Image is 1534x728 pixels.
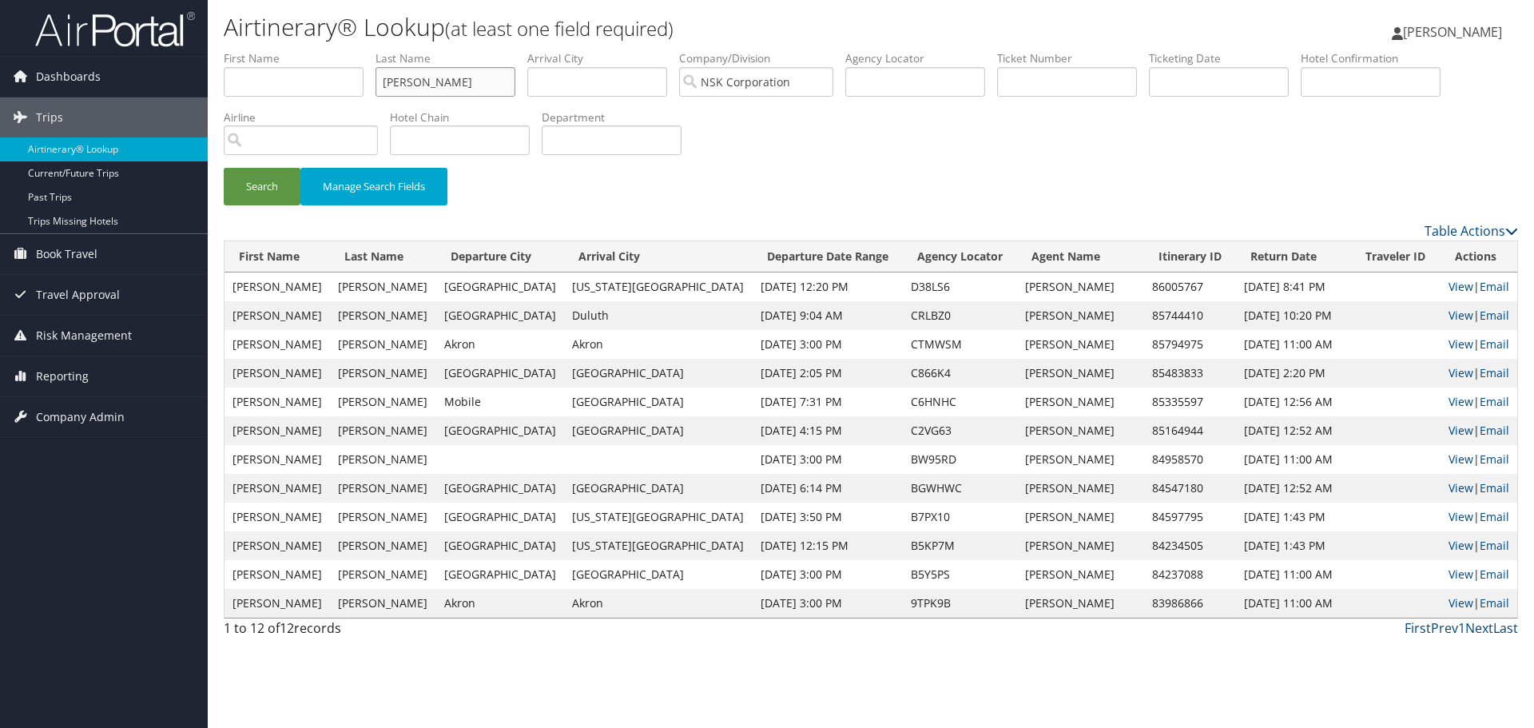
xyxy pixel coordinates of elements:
a: View [1449,279,1473,294]
td: [PERSON_NAME] [225,589,330,618]
th: Itinerary ID: activate to sort column ascending [1144,241,1236,273]
a: Email [1480,279,1509,294]
td: [DATE] 11:00 AM [1236,560,1351,589]
td: B5Y5PS [903,560,1017,589]
span: Trips [36,97,63,137]
a: View [1449,567,1473,582]
td: [GEOGRAPHIC_DATA] [436,273,564,301]
td: [DATE] 3:50 PM [753,503,903,531]
td: 85744410 [1144,301,1236,330]
td: [PERSON_NAME] [225,359,330,388]
td: [GEOGRAPHIC_DATA] [436,301,564,330]
td: 85164944 [1144,416,1236,445]
td: Akron [436,330,564,359]
td: [GEOGRAPHIC_DATA] [564,416,753,445]
td: [DATE] 6:14 PM [753,474,903,503]
a: Email [1480,509,1509,524]
h1: Airtinerary® Lookup [224,10,1087,44]
a: Email [1480,595,1509,611]
span: [PERSON_NAME] [1403,23,1502,41]
button: Manage Search Fields [300,168,447,205]
a: First [1405,619,1431,637]
label: Company/Division [679,50,845,66]
td: [PERSON_NAME] [1017,416,1143,445]
td: CTMWSM [903,330,1017,359]
a: Email [1480,538,1509,553]
a: Next [1465,619,1493,637]
td: [GEOGRAPHIC_DATA] [564,388,753,416]
td: [PERSON_NAME] [1017,474,1143,503]
td: | [1441,330,1517,359]
td: [PERSON_NAME] [330,388,435,416]
td: [PERSON_NAME] [330,474,435,503]
td: [PERSON_NAME] [330,560,435,589]
label: Ticket Number [997,50,1149,66]
td: | [1441,531,1517,560]
td: | [1441,560,1517,589]
td: C6HNHC [903,388,1017,416]
td: | [1441,359,1517,388]
td: [PERSON_NAME] [330,445,435,474]
td: | [1441,273,1517,301]
th: Agent Name [1017,241,1143,273]
td: 85794975 [1144,330,1236,359]
td: [GEOGRAPHIC_DATA] [436,531,564,560]
td: [GEOGRAPHIC_DATA] [436,503,564,531]
td: [PERSON_NAME] [225,503,330,531]
td: 84547180 [1144,474,1236,503]
td: | [1441,388,1517,416]
a: Email [1480,567,1509,582]
td: [DATE] 12:52 AM [1236,416,1351,445]
td: 83986866 [1144,589,1236,618]
td: [DATE] 12:20 PM [753,273,903,301]
td: | [1441,589,1517,618]
td: [PERSON_NAME] [1017,503,1143,531]
th: First Name: activate to sort column ascending [225,241,330,273]
a: View [1449,509,1473,524]
td: CRLBZ0 [903,301,1017,330]
a: View [1449,308,1473,323]
button: Search [224,168,300,205]
td: [PERSON_NAME] [1017,388,1143,416]
td: 84597795 [1144,503,1236,531]
td: [DATE] 2:20 PM [1236,359,1351,388]
td: [DATE] 1:43 PM [1236,503,1351,531]
td: 85483833 [1144,359,1236,388]
a: Email [1480,308,1509,323]
td: [US_STATE][GEOGRAPHIC_DATA] [564,503,753,531]
td: 85335597 [1144,388,1236,416]
a: View [1449,394,1473,409]
a: Email [1480,480,1509,495]
a: View [1449,538,1473,553]
a: Email [1480,452,1509,467]
th: Agency Locator: activate to sort column ascending [903,241,1017,273]
td: [GEOGRAPHIC_DATA] [564,560,753,589]
td: [PERSON_NAME] [225,560,330,589]
td: [DATE] 8:41 PM [1236,273,1351,301]
td: [PERSON_NAME] [330,589,435,618]
td: C866K4 [903,359,1017,388]
td: Akron [564,330,753,359]
td: [DATE] 1:43 PM [1236,531,1351,560]
th: Traveler ID: activate to sort column ascending [1351,241,1440,273]
td: | [1441,474,1517,503]
a: View [1449,365,1473,380]
td: [GEOGRAPHIC_DATA] [436,474,564,503]
td: Duluth [564,301,753,330]
td: Mobile [436,388,564,416]
td: [PERSON_NAME] [330,301,435,330]
td: [DATE] 9:04 AM [753,301,903,330]
td: [DATE] 12:52 AM [1236,474,1351,503]
td: | [1441,301,1517,330]
td: [DATE] 3:00 PM [753,445,903,474]
a: View [1449,480,1473,495]
th: Departure City: activate to sort column ascending [436,241,564,273]
td: [DATE] 3:00 PM [753,589,903,618]
td: [PERSON_NAME] [330,416,435,445]
td: 84237088 [1144,560,1236,589]
td: [PERSON_NAME] [1017,531,1143,560]
td: | [1441,445,1517,474]
td: [PERSON_NAME] [225,531,330,560]
td: | [1441,503,1517,531]
td: [PERSON_NAME] [225,474,330,503]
